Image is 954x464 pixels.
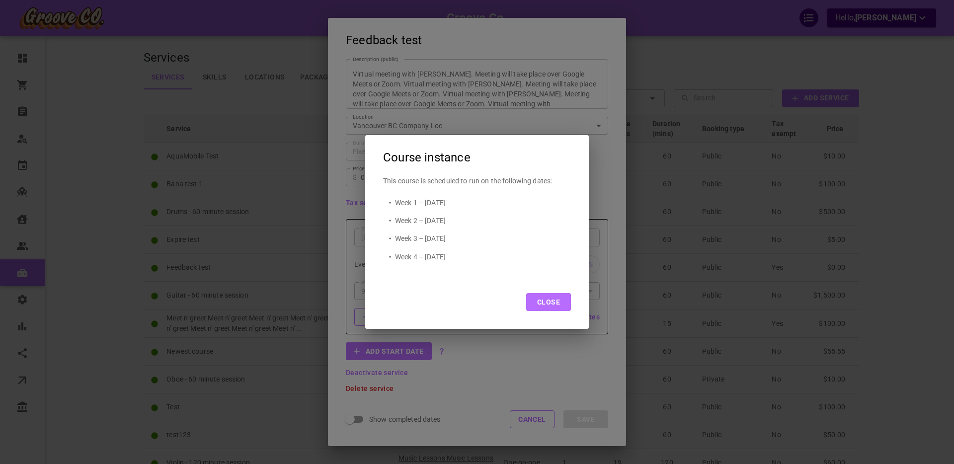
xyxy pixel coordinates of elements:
span: Week 4 – [DATE] [395,252,446,262]
span: Week 2 – [DATE] [395,216,446,226]
h2: Course instance [365,135,589,176]
p: This course is scheduled to run on the following dates: [383,176,571,186]
span: Week 1 – [DATE] [395,198,446,208]
button: Close [526,293,571,311]
span: Week 3 – [DATE] [395,233,446,243]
